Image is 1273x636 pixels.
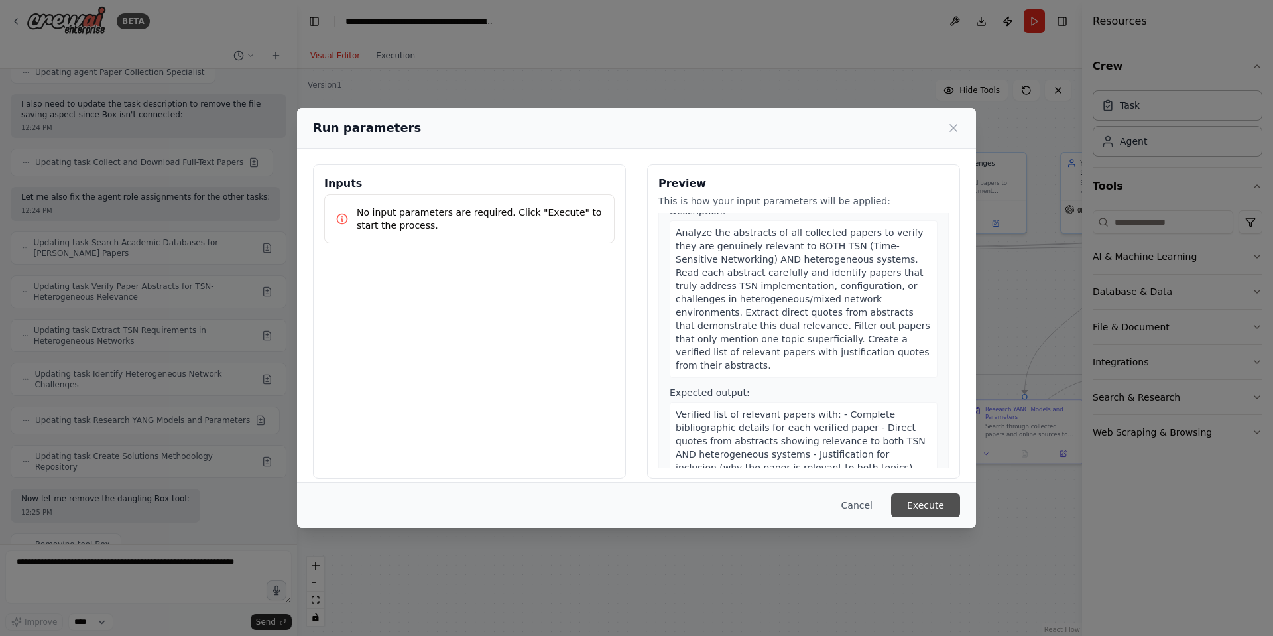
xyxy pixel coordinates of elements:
span: Verified list of relevant papers with: - Complete bibliographic details for each verified paper -... [676,409,928,513]
button: Cancel [831,493,883,517]
span: Expected output: [670,387,750,398]
span: Analyze the abstracts of all collected papers to verify they are genuinely relevant to BOTH TSN (... [676,227,930,371]
p: No input parameters are required. Click "Execute" to start the process. [357,206,603,232]
p: This is how your input parameters will be applied: [658,194,949,208]
h3: Preview [658,176,949,192]
h2: Run parameters [313,119,421,137]
h3: Inputs [324,176,615,192]
button: Execute [891,493,960,517]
